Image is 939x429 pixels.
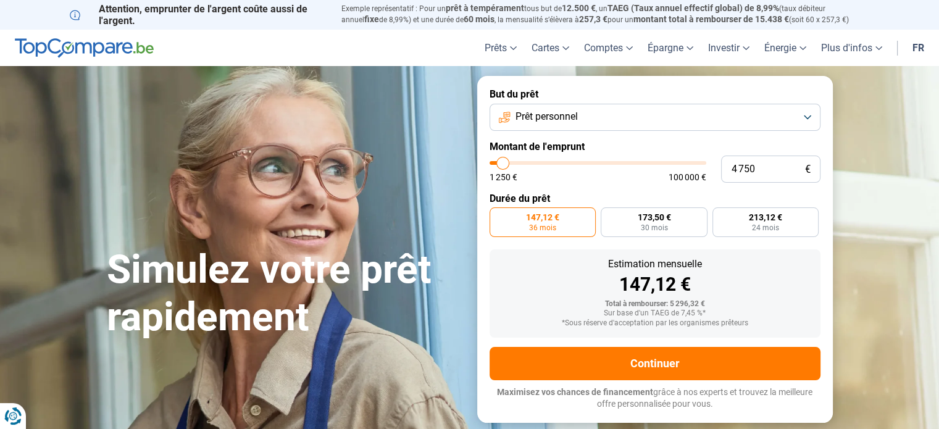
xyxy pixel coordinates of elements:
a: Plus d'infos [814,30,890,66]
span: 12.500 € [562,3,596,13]
label: Durée du prêt [490,193,820,204]
span: 30 mois [640,224,667,231]
span: 36 mois [529,224,556,231]
a: Comptes [577,30,640,66]
span: 147,12 € [526,213,559,222]
a: Prêts [477,30,524,66]
span: fixe [364,14,379,24]
span: TAEG (Taux annuel effectif global) de 8,99% [607,3,779,13]
span: 60 mois [464,14,495,24]
div: Sur base d'un TAEG de 7,45 %* [499,309,811,318]
p: grâce à nos experts et trouvez la meilleure offre personnalisée pour vous. [490,386,820,410]
a: Cartes [524,30,577,66]
h1: Simulez votre prêt rapidement [107,246,462,341]
label: Montant de l'emprunt [490,141,820,152]
div: Total à rembourser: 5 296,32 € [499,300,811,309]
span: Prêt personnel [515,110,578,123]
span: 100 000 € [669,173,706,181]
div: *Sous réserve d'acceptation par les organismes prêteurs [499,319,811,328]
p: Exemple représentatif : Pour un tous but de , un (taux débiteur annuel de 8,99%) et une durée de ... [341,3,870,25]
a: Énergie [757,30,814,66]
span: 257,3 € [579,14,607,24]
span: 213,12 € [749,213,782,222]
a: Épargne [640,30,701,66]
span: montant total à rembourser de 15.438 € [633,14,789,24]
span: 173,50 € [637,213,670,222]
span: Maximisez vos chances de financement [497,387,653,397]
a: Investir [701,30,757,66]
span: 24 mois [752,224,779,231]
a: fr [905,30,932,66]
label: But du prêt [490,88,820,100]
div: Estimation mensuelle [499,259,811,269]
button: Continuer [490,347,820,380]
img: TopCompare [15,38,154,58]
span: € [805,164,811,175]
div: 147,12 € [499,275,811,294]
span: prêt à tempérament [446,3,524,13]
p: Attention, emprunter de l'argent coûte aussi de l'argent. [70,3,327,27]
span: 1 250 € [490,173,517,181]
button: Prêt personnel [490,104,820,131]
